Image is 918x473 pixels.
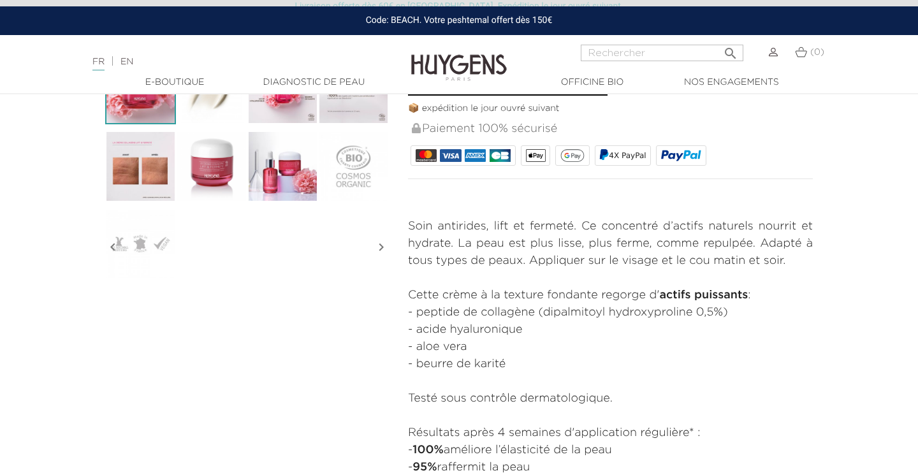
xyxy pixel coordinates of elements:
[581,45,743,61] input: Rechercher
[609,151,646,160] span: 4X PayPal
[810,48,824,57] span: (0)
[412,462,437,473] strong: 95%
[86,54,373,69] div: |
[408,442,813,459] li: - améliore l’élasticité de la peau
[408,356,813,373] li: - beurre de karité
[490,149,511,162] img: CB_NATIONALE
[105,215,120,279] i: 
[408,373,813,407] p: Testé sous contrôle dermatologique.
[120,57,133,66] a: EN
[408,270,813,304] p: Cette crème à la texture fondante regorge d' :
[411,115,813,143] div: Paiement 100% sécurisé
[528,76,656,89] a: Officine Bio
[416,149,437,162] img: MASTERCARD
[659,289,748,301] strong: actifs puissants
[408,407,813,442] p: Résultats après 4 semaines d'application régulière* :
[111,76,238,89] a: E-Boutique
[723,42,738,57] i: 
[667,76,795,89] a: Nos engagements
[408,321,813,338] li: - acide hyaluronique
[374,215,389,279] i: 
[412,123,421,133] img: Paiement 100% sécurisé
[408,304,813,321] li: - peptide de collagène (dipalmitoyl hydroxyproline 0,5%)
[408,102,813,115] p: 📦 expédition le jour ouvré suivant
[465,149,486,162] img: AMEX
[440,149,461,162] img: VISA
[719,41,742,58] button: 
[412,444,443,456] strong: 100%
[250,76,377,89] a: Diagnostic de peau
[411,34,507,83] img: Huygens
[408,338,813,356] li: - aloe vera
[92,57,105,71] a: FR
[526,149,546,162] img: apple_pay
[560,149,585,162] img: google_pay
[408,218,813,270] p: Soin antirides, lift et fermeté. Ce concentré d’actifs naturels nourrit et hydrate. La peau est p...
